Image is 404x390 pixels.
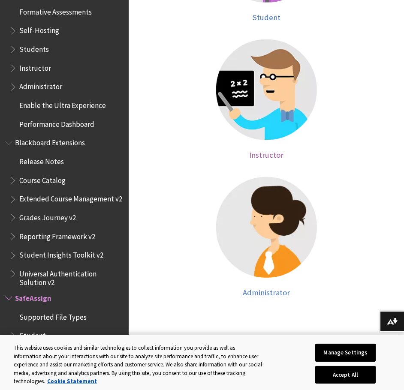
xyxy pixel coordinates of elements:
span: SafeAssign [15,291,51,303]
span: Supported File Types [19,310,87,321]
span: Formative Assessments [19,5,92,16]
span: Self-Hosting [19,24,59,35]
nav: Book outline for Blackboard SafeAssign [5,291,124,380]
a: More information about your privacy, opens in a new tab [47,378,97,385]
span: Extended Course Management v2 [19,192,122,204]
img: Instructor help [216,39,317,140]
span: Enable the Ultra Experience [19,98,106,110]
span: Blackboard Extensions [15,136,85,147]
nav: Book outline for Blackboard Extensions [5,136,124,287]
span: Performance Dashboard [19,117,94,129]
a: Instructor help Instructor [146,39,387,160]
span: Student [253,12,280,22]
a: Administrator help Administrator [146,177,387,297]
span: Course Catalog [19,173,66,185]
button: Manage Settings [315,344,376,362]
span: Release Notes [19,154,64,166]
span: Student [19,329,46,340]
span: Student Insights Toolkit v2 [19,248,103,260]
button: Accept All [315,366,376,384]
span: Reporting Framework v2 [19,229,95,241]
span: Instructor [249,150,283,160]
div: This website uses cookies and similar technologies to collect information you provide as well as ... [14,344,264,386]
span: Administrator [19,80,62,91]
span: Grades Journey v2 [19,210,76,222]
span: Administrator [243,288,290,297]
span: Instructor [19,61,51,72]
img: Administrator help [216,177,317,278]
span: Universal Authentication Solution v2 [19,267,123,287]
span: Students [19,42,49,54]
